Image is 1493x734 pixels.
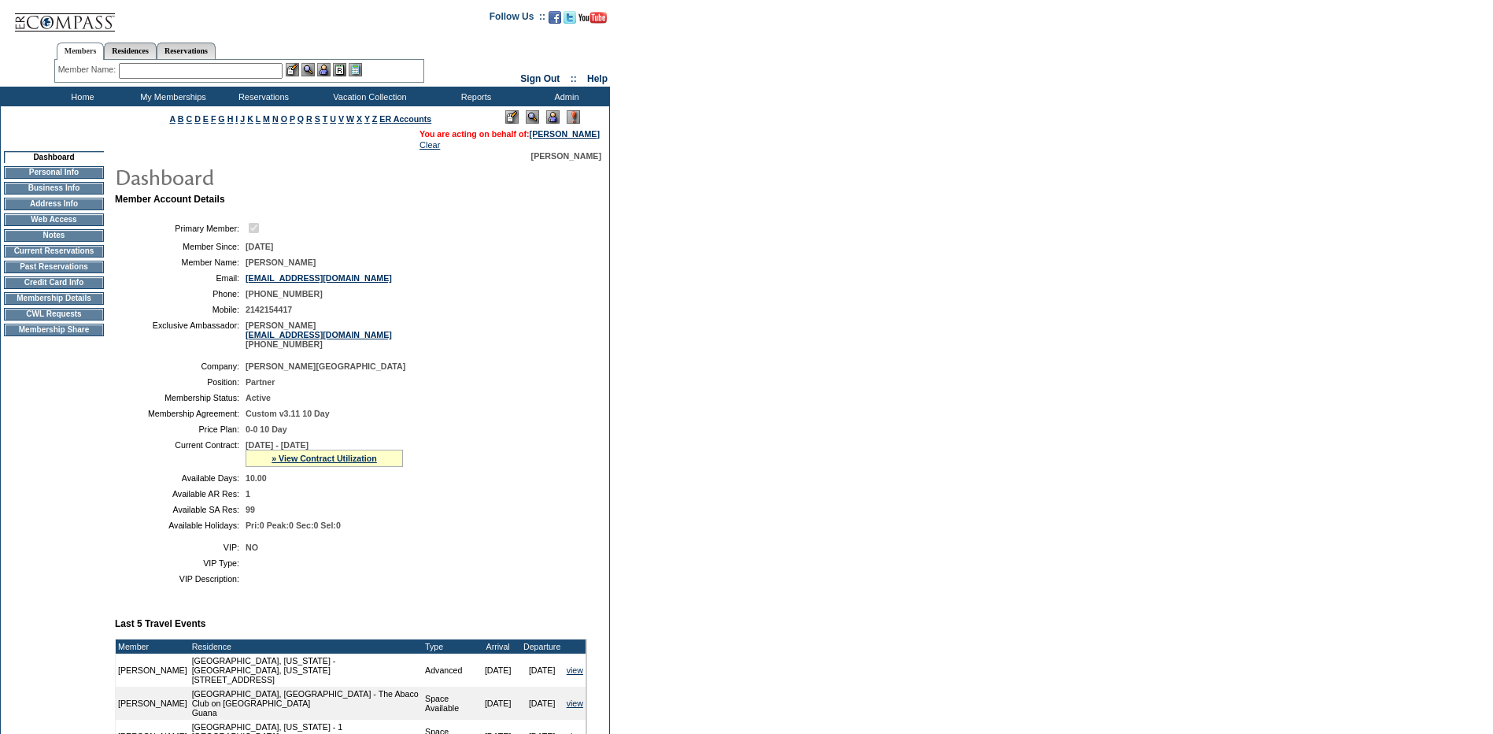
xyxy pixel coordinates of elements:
a: Z [372,114,378,124]
span: NO [246,543,258,552]
a: T [323,114,328,124]
td: VIP: [121,543,239,552]
span: 1 [246,489,250,499]
a: W [346,114,354,124]
img: Log Concern/Member Elevation [567,110,580,124]
img: Edit Mode [505,110,519,124]
td: Residence [190,639,423,654]
a: Members [57,43,105,60]
a: H [227,114,234,124]
a: J [240,114,245,124]
td: Reservations [216,87,307,106]
td: Business Info [4,182,104,195]
span: 10.00 [246,473,267,483]
img: View Mode [526,110,539,124]
a: C [186,114,192,124]
td: Membership Agreement: [121,409,239,418]
img: Follow us on Twitter [564,11,576,24]
td: [GEOGRAPHIC_DATA], [GEOGRAPHIC_DATA] - The Abaco Club on [GEOGRAPHIC_DATA] Guana [190,687,423,720]
td: Current Contract: [121,440,239,467]
span: 0-0 10 Day [246,424,287,434]
a: A [170,114,176,124]
a: V [338,114,344,124]
a: Become our fan on Facebook [549,16,561,25]
td: [DATE] [520,687,564,720]
a: Reservations [157,43,216,59]
span: [PERSON_NAME] [246,258,316,267]
a: view [567,665,583,675]
span: Custom v3.11 10 Day [246,409,330,418]
td: Vacation Collection [307,87,429,106]
td: Arrival [476,639,520,654]
td: My Memberships [126,87,216,106]
a: view [567,699,583,708]
td: Home [35,87,126,106]
td: Member [116,639,190,654]
img: Impersonate [546,110,560,124]
a: B [178,114,184,124]
a: X [357,114,362,124]
img: Impersonate [317,63,331,76]
td: [DATE] [476,654,520,687]
b: Last 5 Travel Events [115,618,205,629]
span: [PERSON_NAME] [531,151,601,161]
td: Primary Member: [121,221,239,235]
td: Available Days: [121,473,239,483]
a: U [330,114,336,124]
td: Membership Share [4,324,104,336]
td: Address Info [4,198,104,210]
img: b_edit.gif [286,63,299,76]
td: VIP Type: [121,558,239,568]
td: Mobile: [121,305,239,314]
a: M [263,114,270,124]
a: S [315,114,320,124]
td: Membership Status: [121,393,239,402]
td: Company: [121,361,239,371]
td: Available SA Res: [121,505,239,514]
a: Follow us on Twitter [564,16,576,25]
a: G [218,114,224,124]
td: Available Holidays: [121,521,239,530]
td: [DATE] [520,654,564,687]
a: Sign Out [520,73,560,84]
td: [GEOGRAPHIC_DATA], [US_STATE] - [GEOGRAPHIC_DATA], [US_STATE] [STREET_ADDRESS] [190,654,423,687]
span: Pri:0 Peak:0 Sec:0 Sel:0 [246,521,341,530]
td: Member Name: [121,258,239,267]
td: Advanced [423,654,476,687]
span: [DATE] [246,242,273,251]
a: [EMAIL_ADDRESS][DOMAIN_NAME] [246,273,392,283]
a: ER Accounts [379,114,431,124]
span: 2142154417 [246,305,292,314]
td: Past Reservations [4,261,104,273]
td: Follow Us :: [490,9,545,28]
td: Membership Details [4,292,104,305]
td: [PERSON_NAME] [116,687,190,720]
a: Q [297,114,304,124]
a: K [247,114,253,124]
td: Web Access [4,213,104,226]
a: E [203,114,209,124]
td: Current Reservations [4,245,104,258]
td: Available AR Res: [121,489,239,499]
a: O [281,114,287,124]
td: Admin [519,87,610,106]
img: Subscribe to our YouTube Channel [578,12,607,24]
td: Position: [121,377,239,387]
a: Subscribe to our YouTube Channel [578,16,607,25]
td: Price Plan: [121,424,239,434]
span: [PERSON_NAME] [PHONE_NUMBER] [246,321,392,349]
td: Member Since: [121,242,239,251]
td: Phone: [121,289,239,298]
img: Become our fan on Facebook [549,11,561,24]
a: [PERSON_NAME] [530,129,600,139]
td: Reports [429,87,519,106]
td: Dashboard [4,151,104,163]
td: Type [423,639,476,654]
span: Partner [246,377,275,387]
span: [PERSON_NAME][GEOGRAPHIC_DATA] [246,361,405,371]
td: [DATE] [476,687,520,720]
td: Credit Card Info [4,276,104,289]
img: pgTtlDashboard.gif [114,161,429,192]
span: Active [246,393,271,402]
a: L [256,114,261,124]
